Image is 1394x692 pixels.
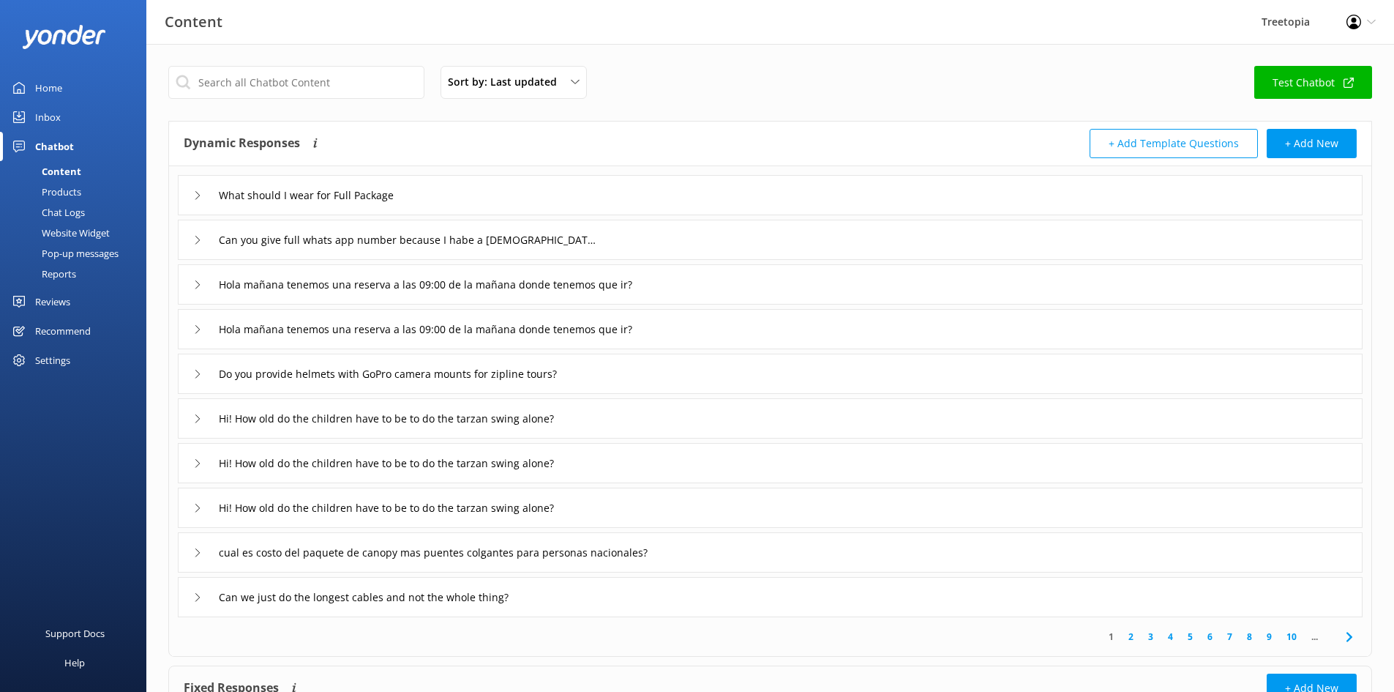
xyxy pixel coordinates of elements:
[9,243,119,264] div: Pop-up messages
[9,264,146,284] a: Reports
[1161,630,1180,644] a: 4
[168,66,424,99] input: Search all Chatbot Content
[35,287,70,316] div: Reviews
[1267,129,1357,158] button: + Add New
[9,182,146,202] a: Products
[35,316,91,346] div: Recommend
[35,132,74,161] div: Chatbot
[64,648,85,677] div: Help
[9,223,110,243] div: Website Widget
[1180,630,1200,644] a: 5
[9,264,76,284] div: Reports
[22,25,106,49] img: yonder-white-logo.png
[1121,630,1141,644] a: 2
[9,182,81,202] div: Products
[1101,630,1121,644] a: 1
[1220,630,1240,644] a: 7
[1141,630,1161,644] a: 3
[35,346,70,375] div: Settings
[35,103,61,132] div: Inbox
[1240,630,1259,644] a: 8
[1259,630,1279,644] a: 9
[9,161,146,182] a: Content
[165,10,222,34] h3: Content
[1254,66,1372,99] a: Test Chatbot
[1304,630,1325,644] span: ...
[1200,630,1220,644] a: 6
[9,161,81,182] div: Content
[1279,630,1304,644] a: 10
[184,129,300,158] h4: Dynamic Responses
[9,243,146,264] a: Pop-up messages
[9,223,146,243] a: Website Widget
[9,202,85,223] div: Chat Logs
[35,73,62,103] div: Home
[448,74,566,90] span: Sort by: Last updated
[9,202,146,223] a: Chat Logs
[1090,129,1258,158] button: + Add Template Questions
[45,619,105,648] div: Support Docs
